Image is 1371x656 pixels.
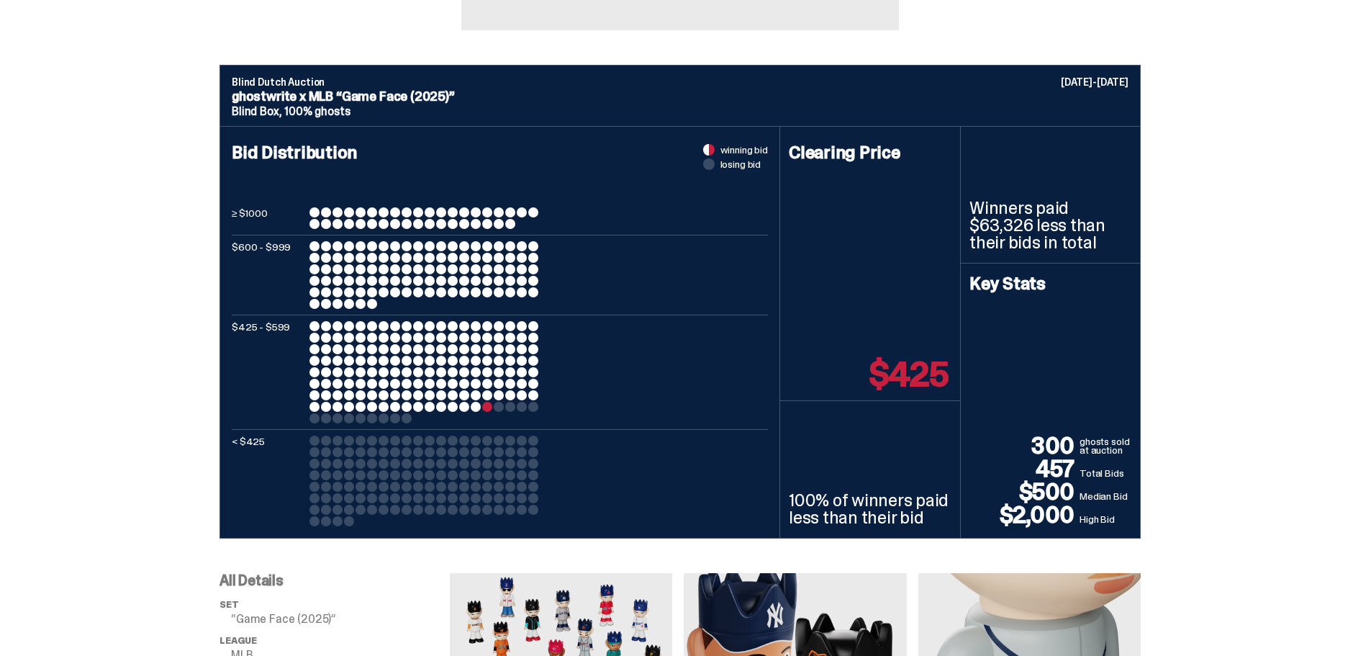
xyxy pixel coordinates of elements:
h4: Clearing Price [789,144,951,161]
p: High Bid [1080,512,1131,526]
span: winning bid [720,145,768,155]
p: $2,000 [969,503,1080,526]
p: Blind Dutch Auction [232,77,1128,87]
h4: Bid Distribution [232,144,768,207]
p: $600 - $999 [232,241,304,309]
span: losing bid [720,159,761,169]
p: “Game Face (2025)” [231,614,450,625]
p: < $425 [232,436,304,526]
p: 300 [969,434,1080,457]
p: Winners paid $63,326 less than their bids in total [969,199,1131,251]
p: Median Bid [1080,489,1131,503]
span: Blind Box, [232,104,281,119]
span: 100% ghosts [284,104,350,119]
p: $425 [869,357,949,392]
p: Total Bids [1080,466,1131,480]
span: set [220,598,239,611]
p: 457 [969,457,1080,480]
p: All Details [220,573,450,588]
p: ghosts sold at auction [1080,437,1131,457]
p: ≥ $1000 [232,207,304,229]
p: $425 - $599 [232,321,304,423]
p: [DATE]-[DATE] [1061,77,1128,87]
p: $500 [969,480,1080,503]
h4: Key Stats [969,275,1131,292]
p: ghostwrite x MLB “Game Face (2025)” [232,90,1128,103]
p: 100% of winners paid less than their bid [789,492,951,526]
span: League [220,634,257,647]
